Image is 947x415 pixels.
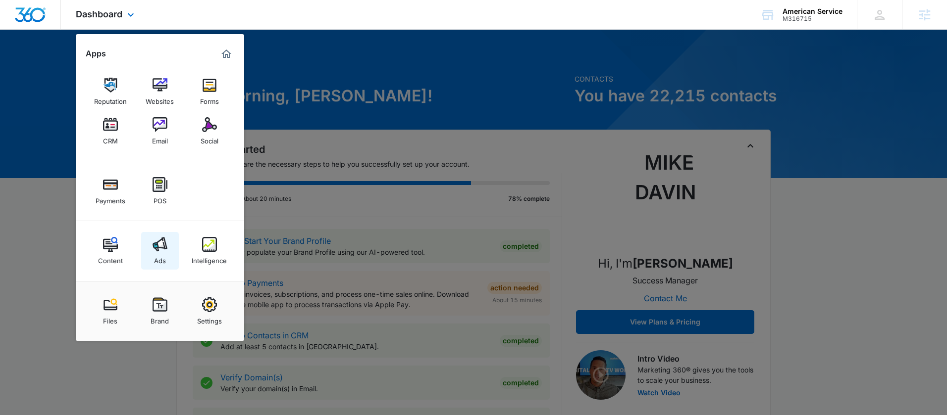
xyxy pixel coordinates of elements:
span: Dashboard [76,9,122,19]
div: CRM [103,132,118,145]
a: CRM [92,112,129,150]
a: Brand [141,292,179,330]
a: Email [141,112,179,150]
div: Ads [154,252,166,265]
a: Social [191,112,228,150]
h2: Apps [86,49,106,58]
a: Websites [141,73,179,110]
div: Social [201,132,218,145]
a: Marketing 360® Dashboard [218,46,234,62]
div: Brand [151,312,169,325]
a: Files [92,292,129,330]
a: Reputation [92,73,129,110]
div: account id [783,15,842,22]
a: POS [141,172,179,210]
a: Intelligence [191,232,228,270]
div: Reputation [94,92,127,105]
div: Files [103,312,117,325]
div: POS [154,192,166,205]
div: account name [783,7,842,15]
a: Forms [191,73,228,110]
div: Websites [146,92,174,105]
div: Settings [197,312,222,325]
div: Content [98,252,123,265]
div: Payments [96,192,125,205]
div: Intelligence [192,252,227,265]
div: Email [152,132,168,145]
a: Ads [141,232,179,270]
a: Payments [92,172,129,210]
a: Content [92,232,129,270]
div: Forms [200,92,219,105]
a: Settings [191,292,228,330]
